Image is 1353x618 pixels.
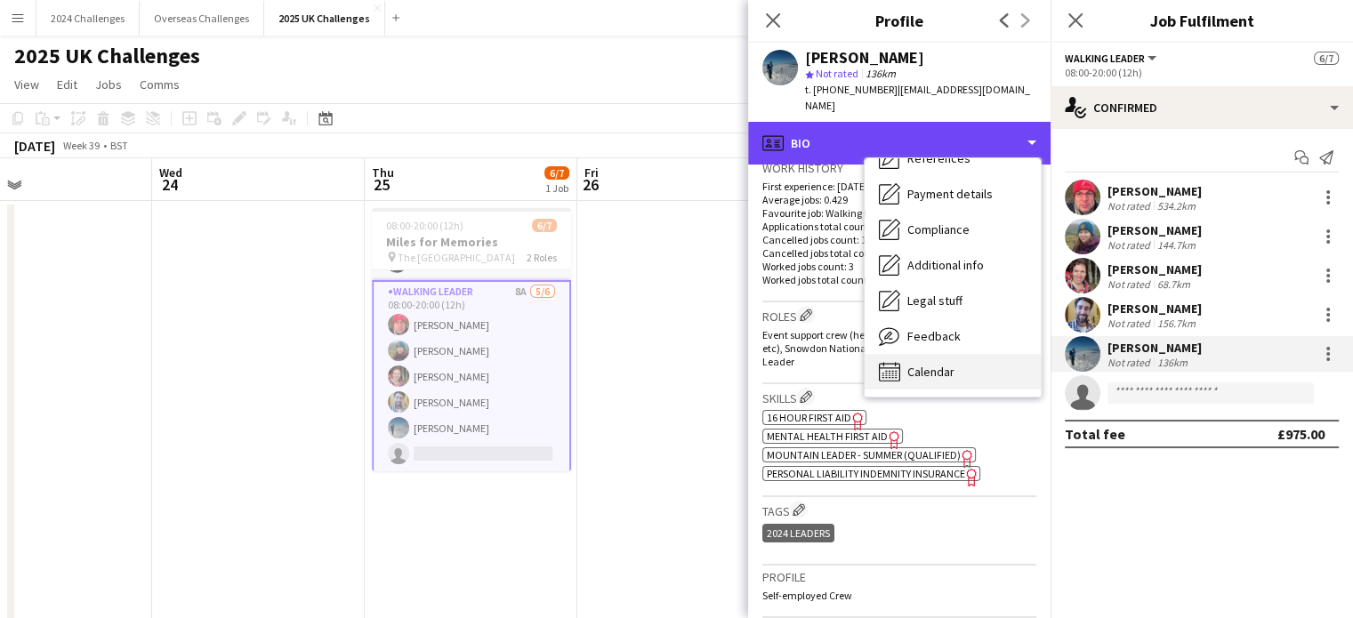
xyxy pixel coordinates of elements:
[805,83,1030,112] span: | [EMAIL_ADDRESS][DOMAIN_NAME]
[762,193,1036,206] p: Average jobs: 0.429
[907,221,970,237] span: Compliance
[7,73,46,96] a: View
[1051,86,1353,129] div: Confirmed
[1277,425,1325,443] div: £975.00
[369,174,394,195] span: 25
[140,76,180,92] span: Comms
[544,166,569,180] span: 6/7
[157,174,182,195] span: 24
[865,176,1041,212] div: Payment details
[14,137,55,155] div: [DATE]
[748,122,1051,165] div: Bio
[57,76,77,92] span: Edit
[36,1,140,36] button: 2024 Challenges
[907,328,961,344] span: Feedback
[762,206,1036,220] p: Favourite job: Walking Leader
[1154,356,1191,369] div: 136km
[762,233,1036,246] p: Cancelled jobs count: 1
[545,181,568,195] div: 1 Job
[1051,9,1353,32] h3: Job Fulfilment
[584,165,599,181] span: Fri
[907,257,984,273] span: Additional info
[865,212,1041,247] div: Compliance
[1107,261,1202,277] div: [PERSON_NAME]
[95,76,122,92] span: Jobs
[762,501,1036,519] h3: Tags
[50,73,85,96] a: Edit
[1154,199,1199,213] div: 534.2km
[1107,301,1202,317] div: [PERSON_NAME]
[59,139,103,152] span: Week 39
[762,524,834,542] div: 2024 Leaders
[907,293,962,309] span: Legal stuff
[805,83,898,96] span: t. [PHONE_NUMBER]
[762,328,1023,368] span: Event support crew (helping with checkpoints, event setup etc), Snowdon National 3 Peaks Walking ...
[907,364,954,380] span: Calendar
[140,1,264,36] button: Overseas Challenges
[14,76,39,92] span: View
[110,139,128,152] div: BST
[862,67,899,80] span: 136km
[88,73,129,96] a: Jobs
[527,251,557,264] span: 2 Roles
[865,318,1041,354] div: Feedback
[748,9,1051,32] h3: Profile
[762,180,1036,193] p: First experience: [DATE]
[1107,356,1154,369] div: Not rated
[762,273,1036,286] p: Worked jobs total count: 12
[532,219,557,232] span: 6/7
[14,43,200,69] h1: 2025 UK Challenges
[159,165,182,181] span: Wed
[865,140,1041,176] div: References
[1154,238,1199,252] div: 144.7km
[1314,52,1339,65] span: 6/7
[1107,238,1154,252] div: Not rated
[1065,66,1339,79] div: 08:00-20:00 (12h)
[372,165,394,181] span: Thu
[767,429,888,443] span: Mental Health First Aid
[133,73,187,96] a: Comms
[762,260,1036,273] p: Worked jobs count: 3
[372,208,571,471] app-job-card: 08:00-20:00 (12h)6/7Miles for Memories The [GEOGRAPHIC_DATA]2 RolesAdvanced Event Manager1/108:00...
[1107,199,1154,213] div: Not rated
[1107,222,1202,238] div: [PERSON_NAME]
[865,247,1041,283] div: Additional info
[398,251,515,264] span: The [GEOGRAPHIC_DATA]
[1107,183,1202,199] div: [PERSON_NAME]
[582,174,599,195] span: 26
[1107,277,1154,291] div: Not rated
[762,306,1036,325] h3: Roles
[767,467,965,480] span: Personal Liability Indemnity Insurance
[386,219,463,232] span: 08:00-20:00 (12h)
[767,411,851,424] span: 16 hour First Aid
[805,50,924,66] div: [PERSON_NAME]
[1065,425,1125,443] div: Total fee
[762,160,1036,176] h3: Work history
[264,1,385,36] button: 2025 UK Challenges
[1154,317,1199,330] div: 156.7km
[1107,317,1154,330] div: Not rated
[865,283,1041,318] div: Legal stuff
[762,220,1036,233] p: Applications total count: 17
[1107,340,1202,356] div: [PERSON_NAME]
[372,280,571,473] app-card-role: Walking Leader8A5/608:00-20:00 (12h)[PERSON_NAME][PERSON_NAME][PERSON_NAME][PERSON_NAME][PERSON_N...
[762,388,1036,406] h3: Skills
[1065,52,1145,65] span: Walking Leader
[762,246,1036,260] p: Cancelled jobs total count: 1
[816,67,858,80] span: Not rated
[372,234,571,250] h3: Miles for Memories
[907,150,970,166] span: References
[1154,277,1194,291] div: 68.7km
[865,354,1041,389] div: Calendar
[1065,52,1159,65] button: Walking Leader
[762,569,1036,585] h3: Profile
[767,448,961,461] span: Mountain Leader - Summer (Qualified)
[907,186,993,202] span: Payment details
[762,589,1036,602] p: Self-employed Crew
